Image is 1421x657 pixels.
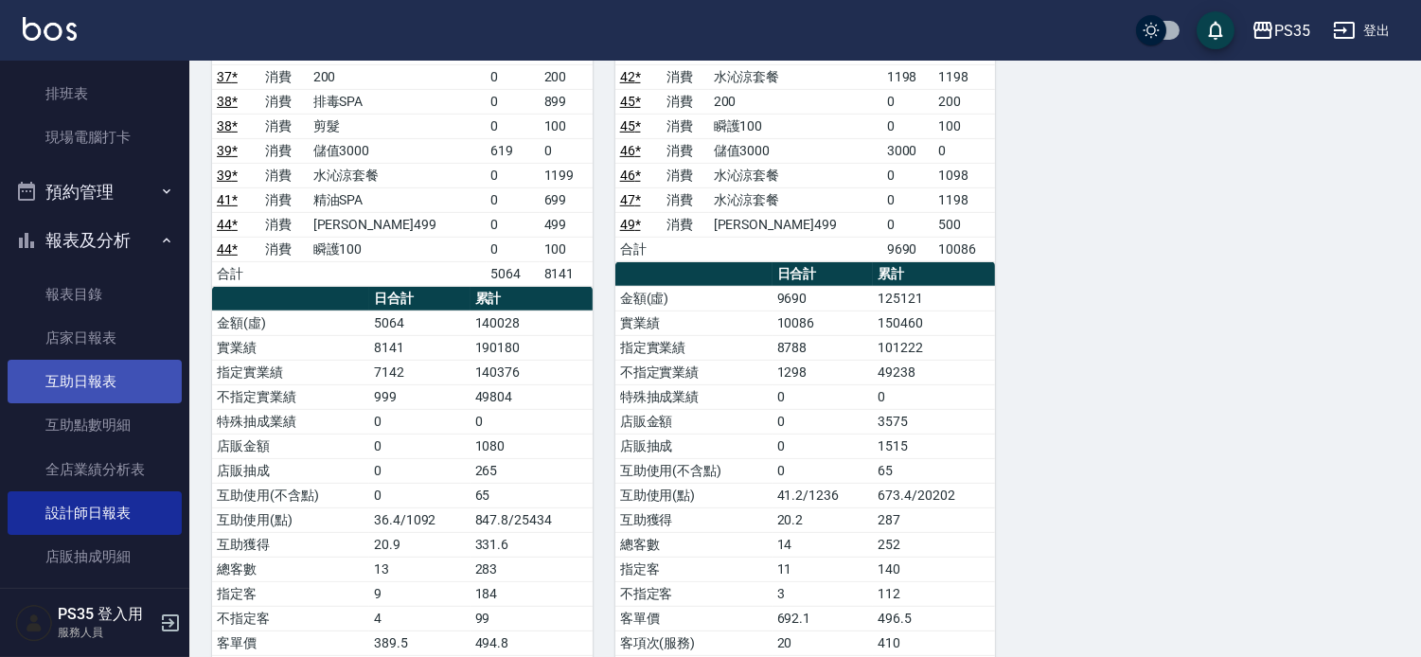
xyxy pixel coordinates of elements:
td: 283 [471,557,593,581]
td: 11 [773,557,874,581]
td: 水沁涼套餐 [709,187,882,212]
td: 496.5 [873,606,995,630]
th: 累計 [471,287,593,311]
td: 49804 [471,384,593,409]
td: 互助使用(點) [615,483,773,507]
img: Logo [23,17,77,41]
td: 水沁涼套餐 [309,163,487,187]
td: 互助使用(不含點) [615,458,773,483]
button: 預約管理 [8,168,182,217]
td: 金額(虛) [615,286,773,311]
td: [PERSON_NAME]499 [709,212,882,237]
td: 9690 [773,286,874,311]
td: 140028 [471,311,593,335]
td: 100 [933,114,995,138]
td: 水沁涼套餐 [709,163,882,187]
td: 互助獲得 [212,532,369,557]
a: 設計師日報表 [8,491,182,535]
td: 265 [471,458,593,483]
td: 0 [773,384,874,409]
a: 費用分析表 [8,578,182,622]
p: 服務人員 [58,624,154,641]
td: 排毒SPA [309,89,487,114]
td: 41.2/1236 [773,483,874,507]
td: 0 [487,237,540,261]
td: 200 [709,89,882,114]
button: 登出 [1325,13,1398,48]
td: 0 [882,89,934,114]
td: 0 [369,409,471,434]
td: 1198 [933,187,995,212]
td: 消費 [260,114,309,138]
td: 合計 [615,237,662,261]
td: 500 [933,212,995,237]
td: 客單價 [212,630,369,655]
td: 200 [309,64,487,89]
td: 1198 [933,64,995,89]
a: 全店業績分析表 [8,448,182,491]
td: 互助獲得 [615,507,773,532]
td: 140376 [471,360,593,384]
td: 9 [369,581,471,606]
button: PS35 [1244,11,1318,50]
td: 消費 [260,163,309,187]
td: 0 [882,163,934,187]
td: 4 [369,606,471,630]
td: 消費 [662,138,708,163]
td: 客單價 [615,606,773,630]
td: 1198 [882,64,934,89]
td: 1080 [471,434,593,458]
td: 140 [873,557,995,581]
td: 0 [933,138,995,163]
td: 儲值3000 [709,138,882,163]
td: 水沁涼套餐 [709,64,882,89]
td: 100 [540,237,593,261]
td: 1515 [873,434,995,458]
td: 10086 [773,311,874,335]
td: 0 [873,384,995,409]
td: 消費 [662,212,708,237]
td: 1298 [773,360,874,384]
td: 瞬護100 [309,237,487,261]
a: 店販抽成明細 [8,535,182,578]
td: 不指定實業績 [615,360,773,384]
td: 0 [487,187,540,212]
td: 184 [471,581,593,606]
td: 36.4/1092 [369,507,471,532]
td: 100 [540,114,593,138]
td: 指定實業績 [615,335,773,360]
td: 125121 [873,286,995,311]
td: 消費 [260,187,309,212]
td: 客項次(服務) [615,630,773,655]
td: 0 [882,212,934,237]
td: 49238 [873,360,995,384]
a: 店家日報表 [8,316,182,360]
td: 389.5 [369,630,471,655]
td: 0 [882,114,934,138]
td: 實業績 [212,335,369,360]
a: 報表目錄 [8,273,182,316]
a: 排班表 [8,72,182,115]
td: 0 [369,434,471,458]
td: 0 [369,483,471,507]
td: 0 [773,434,874,458]
td: 0 [882,187,934,212]
td: 699 [540,187,593,212]
button: save [1197,11,1234,49]
td: 65 [873,458,995,483]
td: 619 [487,138,540,163]
td: 消費 [260,89,309,114]
td: 847.8/25434 [471,507,593,532]
th: 日合計 [369,287,471,311]
td: 692.1 [773,606,874,630]
td: 3 [773,581,874,606]
td: 99 [471,606,593,630]
td: 店販金額 [212,434,369,458]
td: 20.2 [773,507,874,532]
td: 消費 [260,138,309,163]
th: 日合計 [773,262,874,287]
td: 252 [873,532,995,557]
td: 10086 [933,237,995,261]
td: 店販抽成 [212,458,369,483]
td: 消費 [260,212,309,237]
